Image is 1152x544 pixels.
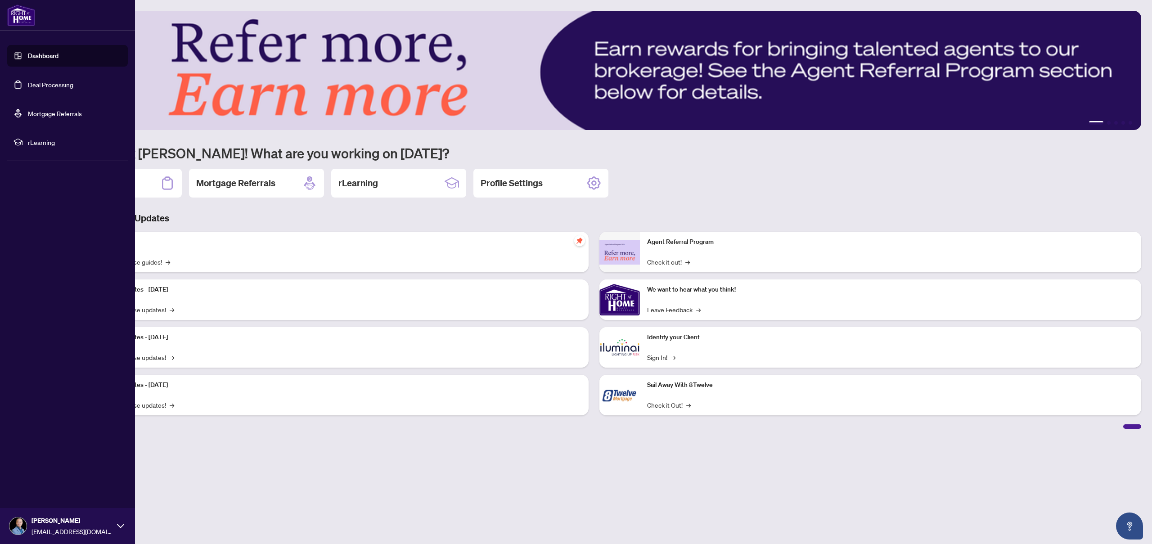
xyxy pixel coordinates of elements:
[647,285,1134,295] p: We want to hear what you think!
[685,257,690,267] span: →
[170,400,174,410] span: →
[647,237,1134,247] p: Agent Referral Program
[1129,121,1132,125] button: 5
[31,526,112,536] span: [EMAIL_ADDRESS][DOMAIN_NAME]
[94,333,581,342] p: Platform Updates - [DATE]
[28,109,82,117] a: Mortgage Referrals
[599,375,640,415] img: Sail Away With 8Twelve
[7,4,35,26] img: logo
[647,352,675,362] a: Sign In!→
[647,400,691,410] a: Check it Out!→
[686,400,691,410] span: →
[170,305,174,315] span: →
[338,177,378,189] h2: rLearning
[599,240,640,265] img: Agent Referral Program
[47,144,1141,162] h1: Welcome back [PERSON_NAME]! What are you working on [DATE]?
[599,279,640,320] img: We want to hear what you think!
[574,235,585,246] span: pushpin
[47,212,1141,225] h3: Brokerage & Industry Updates
[94,237,581,247] p: Self-Help
[481,177,543,189] h2: Profile Settings
[599,327,640,368] img: Identify your Client
[647,305,701,315] a: Leave Feedback→
[196,177,275,189] h2: Mortgage Referrals
[94,380,581,390] p: Platform Updates - [DATE]
[671,352,675,362] span: →
[47,11,1141,130] img: Slide 0
[1121,121,1125,125] button: 4
[28,81,73,89] a: Deal Processing
[9,517,27,535] img: Profile Icon
[170,352,174,362] span: →
[1116,513,1143,540] button: Open asap
[94,285,581,295] p: Platform Updates - [DATE]
[1107,121,1111,125] button: 2
[31,516,112,526] span: [PERSON_NAME]
[28,137,121,147] span: rLearning
[696,305,701,315] span: →
[1089,121,1103,125] button: 1
[647,257,690,267] a: Check it out!→
[647,380,1134,390] p: Sail Away With 8Twelve
[28,52,58,60] a: Dashboard
[166,257,170,267] span: →
[1114,121,1118,125] button: 3
[647,333,1134,342] p: Identify your Client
